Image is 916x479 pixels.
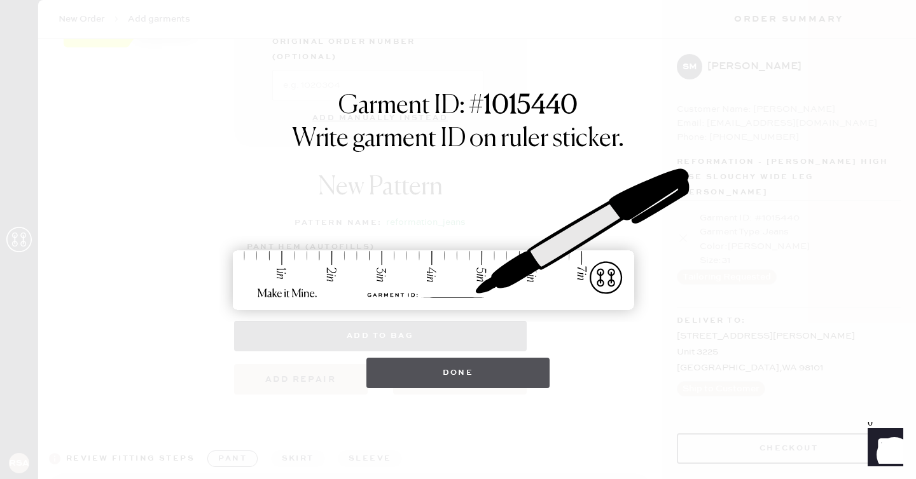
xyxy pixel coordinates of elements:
strong: 1015440 [483,93,578,119]
h1: Garment ID: # [338,91,578,124]
h1: Write garment ID on ruler sticker. [292,124,624,154]
iframe: Front Chat [856,422,910,476]
button: Done [366,358,550,388]
img: ruler-sticker-sharpie.svg [219,135,697,345]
